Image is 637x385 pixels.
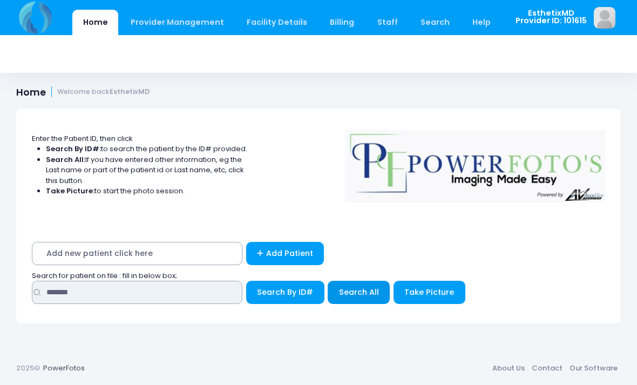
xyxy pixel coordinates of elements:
img: image [594,7,615,29]
strong: Take Picture: [46,186,94,196]
a: Facility Details [236,10,318,35]
strong: Search By ID#: [46,144,101,154]
a: Billing [320,10,365,35]
a: Staff [367,10,408,35]
span: Take Picture [404,287,454,298]
button: Search All [328,281,390,304]
li: If you have entered other information, eg the Last name or part of the patient id or Last name, e... [46,154,248,186]
a: About Us [489,359,528,378]
span: Search for patient on file : fill in below box; [32,271,177,281]
a: Provider Management [120,10,234,35]
h1: Home [16,86,150,98]
span: Add new patient click here [32,242,242,265]
span: Search By ID# [257,287,313,298]
a: Search [410,10,460,35]
li: to start the photo session. [46,186,248,197]
span: Enter the Patient ID, then click [32,133,133,144]
li: to search the patient by the ID# provided. [46,144,248,154]
a: Our Software [566,359,621,378]
span: 2025© [16,363,40,373]
button: Take Picture [394,281,465,304]
a: Add Patient [246,242,324,265]
button: Search By ID# [246,281,324,304]
a: Home [72,10,118,35]
small: Welcome back [57,88,150,96]
span: EsthetixMD Provider ID: 101615 [516,9,587,25]
span: Search All [339,287,379,298]
a: Help [462,10,502,35]
strong: EsthetixMD [110,87,150,96]
a: Contact [528,359,566,378]
strong: Search All: [46,154,85,165]
img: Logo [341,123,611,202]
a: PowerFotos [43,363,85,373]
